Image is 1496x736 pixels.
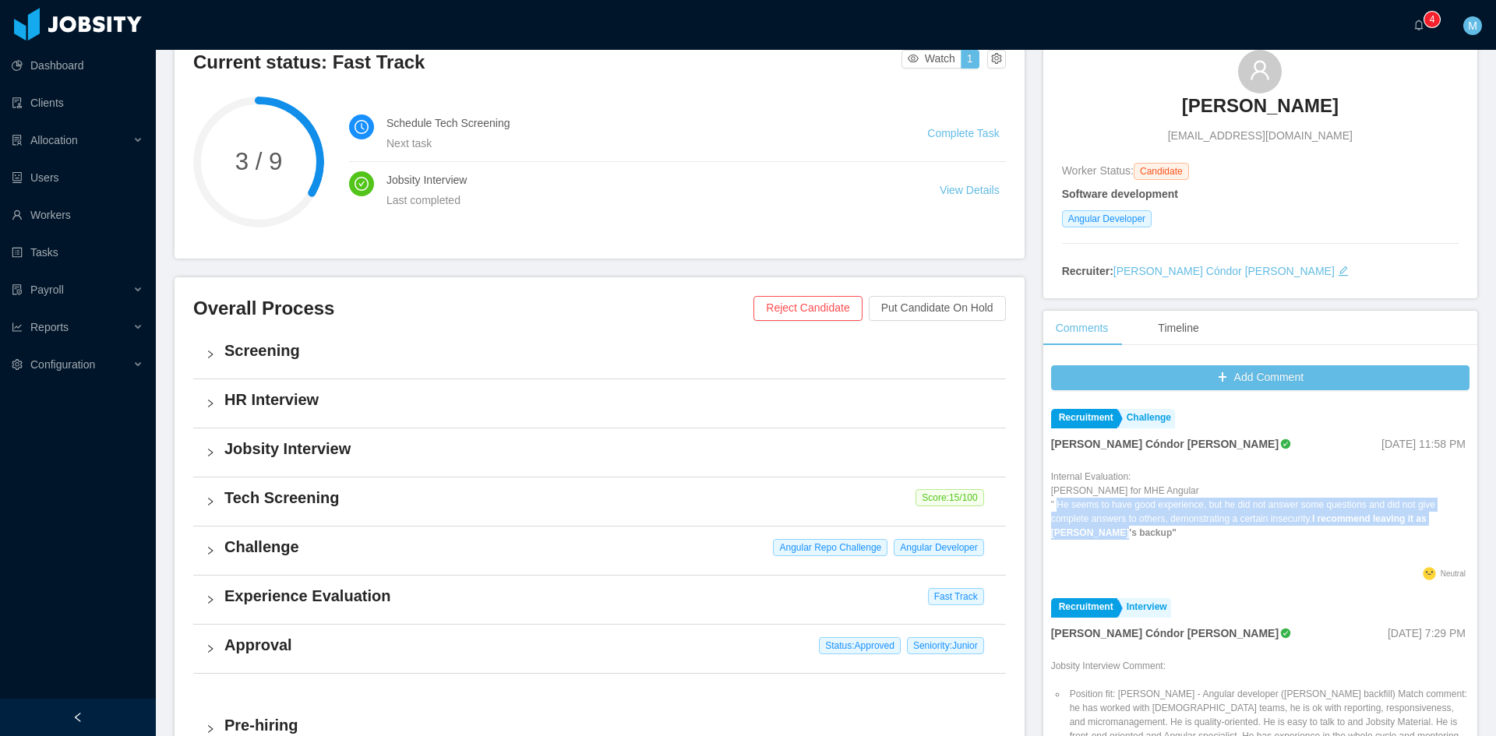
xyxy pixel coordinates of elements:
[1424,12,1440,27] sup: 4
[1051,409,1117,428] a: Recruitment
[12,50,143,81] a: icon: pie-chartDashboard
[753,296,862,321] button: Reject Candidate
[386,192,902,209] div: Last completed
[30,134,78,146] span: Allocation
[1430,12,1435,27] p: 4
[206,644,215,653] i: icon: right
[12,322,23,333] i: icon: line-chart
[206,546,215,555] i: icon: right
[1249,59,1271,81] i: icon: user
[224,536,993,558] h4: Challenge
[206,448,215,457] i: icon: right
[773,539,887,556] span: Angular Repo Challenge
[206,497,215,506] i: icon: right
[1468,16,1477,35] span: M
[224,438,993,460] h4: Jobsity Interview
[869,296,1006,321] button: Put Candidate On Hold
[12,199,143,231] a: icon: userWorkers
[355,120,369,134] i: icon: clock-circle
[193,296,753,321] h3: Overall Process
[916,489,983,506] span: Score: 15 /100
[1381,438,1466,450] span: [DATE] 11:58 PM
[386,135,890,152] div: Next task
[1134,163,1189,180] span: Candidate
[1413,19,1424,30] i: icon: bell
[1441,569,1466,578] span: Neutral
[1051,470,1470,540] p: Internal Evaluation: [PERSON_NAME] for MHE Angular " He seems to have good experience, but he did...
[1145,311,1211,346] div: Timeline
[987,50,1006,69] button: icon: setting
[206,399,215,408] i: icon: right
[1051,365,1470,390] button: icon: plusAdd Comment
[1338,266,1349,276] i: icon: edit
[30,283,64,296] span: Payroll
[193,576,1006,624] div: icon: rightExperience Evaluation
[1051,513,1427,538] strong: I recommend leaving it as [PERSON_NAME]'s backup"
[193,428,1006,477] div: icon: rightJobsity Interview
[30,358,95,371] span: Configuration
[894,539,983,556] span: Angular Developer
[30,321,69,333] span: Reports
[1051,438,1279,450] strong: [PERSON_NAME] Cóndor [PERSON_NAME]
[193,50,901,75] h3: Current status: Fast Track
[193,526,1006,575] div: icon: rightChallenge
[355,177,369,191] i: icon: check-circle
[224,389,993,410] h4: HR Interview
[1168,128,1353,144] span: [EMAIL_ADDRESS][DOMAIN_NAME]
[386,171,902,188] h4: Jobsity Interview
[12,135,23,146] i: icon: solution
[193,477,1006,526] div: icon: rightTech Screening
[193,379,1006,428] div: icon: rightHR Interview
[1051,627,1279,639] strong: [PERSON_NAME] Cóndor [PERSON_NAME]
[12,237,143,268] a: icon: profileTasks
[206,724,215,734] i: icon: right
[224,634,993,656] h4: Approval
[386,114,890,132] h4: Schedule Tech Screening
[940,184,1000,196] a: View Details
[206,350,215,359] i: icon: right
[1119,598,1171,618] a: Interview
[907,637,984,654] span: Seniority: Junior
[1182,93,1339,118] h3: [PERSON_NAME]
[1062,164,1134,177] span: Worker Status:
[12,284,23,295] i: icon: file-protect
[193,330,1006,379] div: icon: rightScreening
[12,87,143,118] a: icon: auditClients
[927,127,999,139] a: Complete Task
[206,595,215,604] i: icon: right
[901,50,961,69] button: icon: eyeWatch
[224,714,993,736] h4: Pre-hiring
[224,585,993,607] h4: Experience Evaluation
[12,162,143,193] a: icon: robotUsers
[928,588,984,605] span: Fast Track
[12,359,23,370] i: icon: setting
[1051,598,1117,618] a: Recruitment
[224,340,993,361] h4: Screening
[1182,93,1339,128] a: [PERSON_NAME]
[1062,265,1113,277] strong: Recruiter:
[224,487,993,509] h4: Tech Screening
[1062,210,1152,227] span: Angular Developer
[193,150,324,174] span: 3 / 9
[961,50,979,69] button: 1
[819,637,901,654] span: Status: Approved
[1119,409,1175,428] a: Challenge
[1388,627,1466,639] span: [DATE] 7:29 PM
[1062,188,1178,200] strong: Software development
[1043,311,1121,346] div: Comments
[193,625,1006,673] div: icon: rightApproval
[1113,265,1335,277] a: [PERSON_NAME] Cóndor [PERSON_NAME]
